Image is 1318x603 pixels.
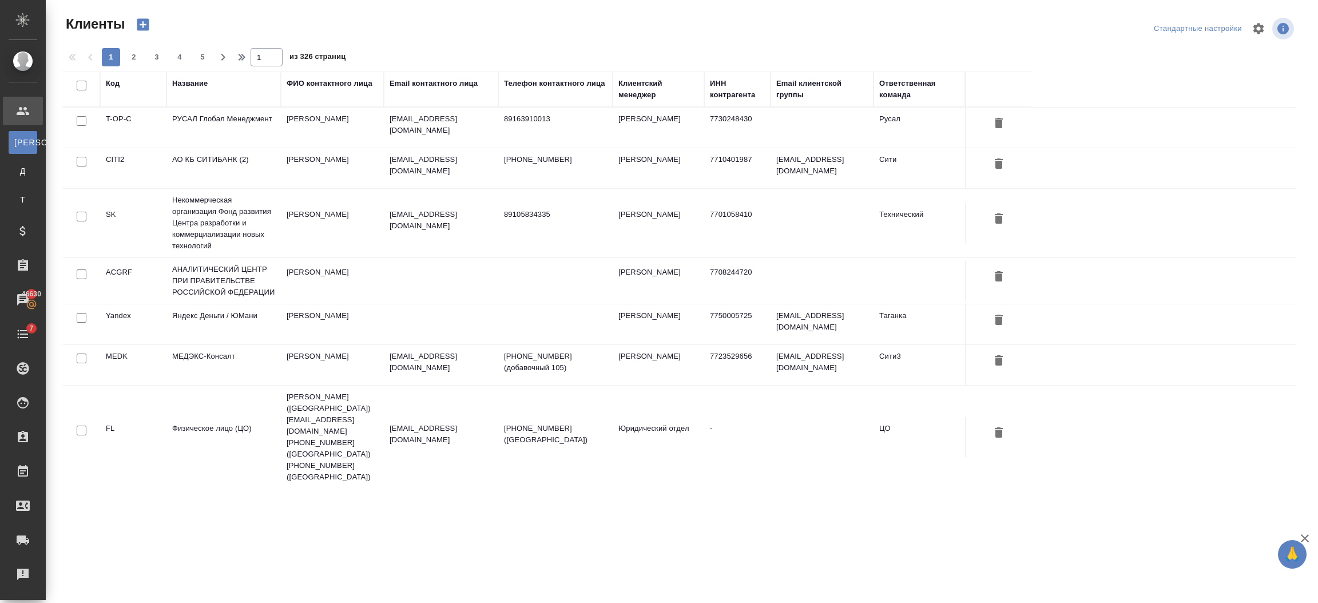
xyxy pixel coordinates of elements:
div: ИНН контрагента [710,78,765,101]
p: [PHONE_NUMBER] [504,154,607,165]
span: 7 [22,323,40,334]
a: [PERSON_NAME] [9,131,37,154]
td: [PERSON_NAME] [281,304,384,344]
span: из 326 страниц [289,50,346,66]
td: 7750005725 [704,304,771,344]
td: MEDK [100,345,166,385]
td: 7710401987 [704,148,771,188]
button: Удалить [989,423,1009,444]
td: [PERSON_NAME] [281,148,384,188]
td: [PERSON_NAME] [613,108,704,148]
button: 2 [125,48,143,66]
a: 7 [3,320,43,348]
button: 🙏 [1278,540,1307,569]
span: Клиенты [63,15,125,33]
td: АО КБ СИТИБАНК (2) [166,148,281,188]
div: Код [106,78,120,89]
td: МЕДЭКС-Консалт [166,345,281,385]
td: [EMAIL_ADDRESS][DOMAIN_NAME] [771,148,874,188]
td: Физическое лицо (ЦО) [166,417,281,457]
span: Т [14,194,31,205]
button: Удалить [989,209,1009,230]
span: [PERSON_NAME] [14,137,31,148]
td: [PERSON_NAME] [613,304,704,344]
td: ACGRF [100,261,166,301]
button: 3 [148,48,166,66]
td: ЦО [874,417,965,457]
td: Юридический отдел [613,417,704,457]
td: [PERSON_NAME] [613,203,704,243]
p: [EMAIL_ADDRESS][DOMAIN_NAME] [390,209,493,232]
td: [EMAIL_ADDRESS][DOMAIN_NAME] [771,304,874,344]
p: [EMAIL_ADDRESS][DOMAIN_NAME] [390,154,493,177]
button: 4 [170,48,189,66]
span: Д [14,165,31,177]
a: Т [9,188,37,211]
td: CITI2 [100,148,166,188]
div: Email клиентской группы [776,78,868,101]
span: 🙏 [1283,542,1302,566]
td: [PERSON_NAME] [281,345,384,385]
div: Email контактного лица [390,78,478,89]
button: Удалить [989,267,1009,288]
td: [PERSON_NAME] [613,261,704,301]
td: FL [100,417,166,457]
td: Таганка [874,304,965,344]
a: 46630 [3,285,43,314]
td: [PERSON_NAME] [613,148,704,188]
td: [PERSON_NAME] [281,108,384,148]
p: [EMAIL_ADDRESS][DOMAIN_NAME] [390,113,493,136]
span: 3 [148,51,166,63]
span: 46630 [15,288,48,300]
a: Д [9,160,37,183]
div: Клиентский менеджер [618,78,698,101]
button: Удалить [989,351,1009,372]
button: Удалить [989,113,1009,134]
p: [PHONE_NUMBER] ([GEOGRAPHIC_DATA]) [504,423,607,446]
td: Русал [874,108,965,148]
p: 89163910013 [504,113,607,125]
p: [EMAIL_ADDRESS][DOMAIN_NAME] [390,423,493,446]
td: АНАЛИТИЧЕСКИЙ ЦЕНТР ПРИ ПРАВИТЕЛЬСТВЕ РОССИЙСКОЙ ФЕДЕРАЦИИ [166,258,281,304]
button: 5 [193,48,212,66]
td: Сити [874,148,965,188]
span: Посмотреть информацию [1272,18,1296,39]
p: [EMAIL_ADDRESS][DOMAIN_NAME] [390,351,493,374]
td: - [704,417,771,457]
td: SK [100,203,166,243]
div: ФИО контактного лица [287,78,372,89]
span: Настроить таблицу [1245,15,1272,42]
td: РУСАЛ Глобал Менеджмент [166,108,281,148]
div: Ответственная команда [879,78,959,101]
span: 4 [170,51,189,63]
td: [PERSON_NAME] [281,261,384,301]
td: [PERSON_NAME] [613,345,704,385]
td: Яндекс Деньги / ЮМани [166,304,281,344]
td: 7730248430 [704,108,771,148]
td: 7708244720 [704,261,771,301]
button: Создать [129,15,157,34]
td: Сити3 [874,345,965,385]
span: 2 [125,51,143,63]
td: Технический [874,203,965,243]
td: Некоммерческая организация Фонд развития Центра разработки и коммерциализации новых технологий [166,189,281,257]
div: Телефон контактного лица [504,78,605,89]
td: Yandex [100,304,166,344]
span: 5 [193,51,212,63]
div: Название [172,78,208,89]
td: [PERSON_NAME] ([GEOGRAPHIC_DATA]) [EMAIL_ADDRESS][DOMAIN_NAME] [PHONE_NUMBER] ([GEOGRAPHIC_DATA])... [281,386,384,489]
td: 7723529656 [704,345,771,385]
td: [PERSON_NAME] [281,203,384,243]
p: 89105834335 [504,209,607,220]
button: Удалить [989,310,1009,331]
p: [PHONE_NUMBER] (добавочный 105) [504,351,607,374]
button: Удалить [989,154,1009,175]
td: [EMAIL_ADDRESS][DOMAIN_NAME] [771,345,874,385]
td: 7701058410 [704,203,771,243]
td: T-OP-C [100,108,166,148]
div: split button [1151,20,1245,38]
